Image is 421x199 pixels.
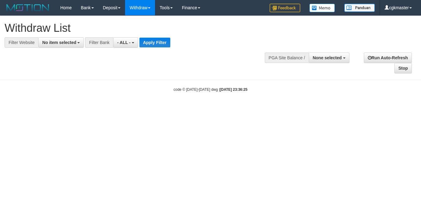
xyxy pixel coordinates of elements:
img: panduan.png [344,4,375,12]
img: Button%20Memo.svg [309,4,335,12]
span: - ALL - [117,40,131,45]
strong: [DATE] 23:36:25 [220,87,247,92]
img: MOTION_logo.png [5,3,51,12]
button: No item selected [38,37,84,48]
small: code © [DATE]-[DATE] dwg | [174,87,248,92]
div: Filter Website [5,37,38,48]
a: Run Auto-Refresh [364,53,412,63]
span: None selected [313,55,342,60]
button: - ALL - [113,37,138,48]
button: Apply Filter [139,38,170,47]
a: Stop [394,63,412,73]
div: Filter Bank [85,37,113,48]
img: Feedback.jpg [270,4,300,12]
h1: Withdraw List [5,22,275,34]
button: None selected [309,53,349,63]
span: No item selected [42,40,76,45]
div: PGA Site Balance / [265,53,309,63]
